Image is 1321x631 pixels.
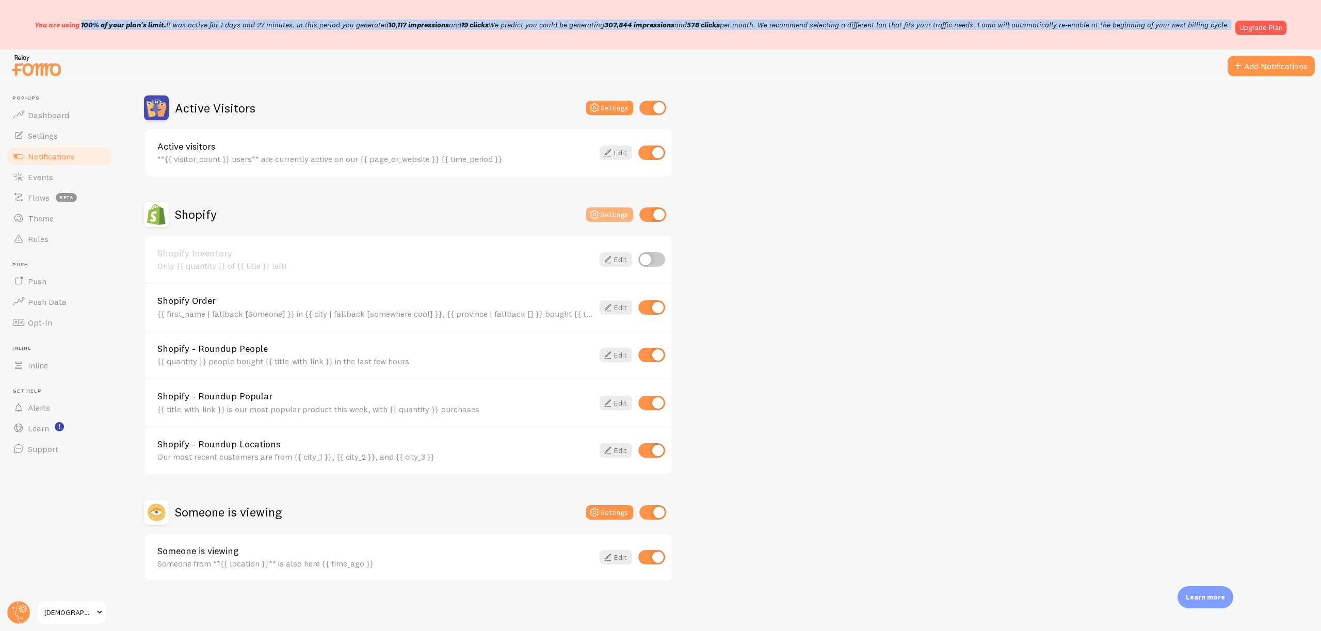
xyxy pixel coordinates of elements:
h2: Shopify [175,206,217,222]
span: Get Help [12,388,112,395]
span: Push [12,262,112,268]
span: Inline [12,345,112,352]
a: Edit [600,300,632,315]
a: Shopify Order [157,296,593,305]
span: You are using 100% of your plan's limit. [35,20,166,29]
svg: <p>Watch New Feature Tutorials!</p> [55,422,64,431]
a: Inline [6,355,112,376]
a: Rules [6,229,112,249]
b: 19 clicks [461,20,489,29]
a: Edit [600,348,632,362]
a: Shopify Inventory [157,249,593,258]
a: Dashboard [6,105,112,125]
a: Active visitors [157,142,593,151]
a: Edit [600,550,632,564]
a: Alerts [6,397,112,418]
h2: Active Visitors [175,100,255,116]
span: and [389,20,489,29]
a: Flows beta [6,187,112,208]
span: Inline [28,360,48,370]
button: Settings [586,207,633,222]
a: Edit [600,396,632,410]
span: Theme [28,213,54,223]
span: Alerts [28,402,50,413]
a: Shopify - Roundup Locations [157,440,593,449]
span: Dashboard [28,110,69,120]
a: Theme [6,208,112,229]
a: Events [6,167,112,187]
span: [DEMOGRAPHIC_DATA] Bricks [44,606,93,619]
div: **{{ visitor_count }} users** are currently active on our {{ page_or_website }} {{ time_period }} [157,154,593,164]
h2: Someone is viewing [175,504,282,520]
div: {{ title_with_link }} is our most popular product this week, with {{ quantity }} purchases [157,405,593,414]
a: Edit [600,252,632,267]
a: Edit [600,443,632,458]
span: Rules [28,234,49,244]
span: Push Data [28,297,67,307]
a: Edit [600,145,632,160]
a: Settings [6,125,112,146]
span: Settings [28,131,58,141]
b: 578 clicks [687,20,720,29]
div: Our most recent customers are from {{ city_1 }}, {{ city_2 }}, and {{ city_3 }} [157,452,593,461]
div: Learn more [1178,586,1233,608]
span: Push [28,276,46,286]
a: Shopify - Roundup Popular [157,392,593,401]
span: beta [56,193,77,202]
div: {{ first_name | fallback [Someone] }} in {{ city | fallback [somewhere cool] }}, {{ province | fa... [157,309,593,318]
a: Someone is viewing [157,546,593,556]
span: and [604,20,720,29]
a: Opt-In [6,312,112,333]
img: fomo-relay-logo-orange.svg [11,52,62,78]
div: {{ quantity }} people bought {{ title_with_link }} in the last few hours [157,357,593,366]
span: Pop-ups [12,95,112,102]
div: Someone from **{{ location }}** is also here {{ time_ago }} [157,559,593,568]
span: Opt-In [28,317,52,328]
a: [DEMOGRAPHIC_DATA] Bricks [37,600,107,625]
span: Flows [28,192,50,203]
span: Support [28,444,58,454]
img: Shopify [144,202,169,227]
a: Push [6,271,112,292]
b: 307,844 impressions [604,20,674,29]
span: Notifications [28,151,75,161]
button: Settings [586,505,633,520]
p: Learn more [1186,592,1225,602]
span: Events [28,172,53,182]
a: Notifications [6,146,112,167]
div: Only {{ quantity }} of {{ title }} left! [157,261,593,270]
a: Support [6,439,112,459]
a: Learn [6,418,112,439]
button: Settings [586,101,633,115]
a: Shopify - Roundup People [157,344,593,353]
a: Upgrade Plan [1235,21,1286,35]
span: Learn [28,423,49,433]
b: 10,117 impressions [389,20,449,29]
p: It was active for 1 days and 27 minutes. In this period you generated We predict you could be gen... [35,20,1229,30]
img: Someone is viewing [144,500,169,525]
a: Push Data [6,292,112,312]
img: Active Visitors [144,95,169,120]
